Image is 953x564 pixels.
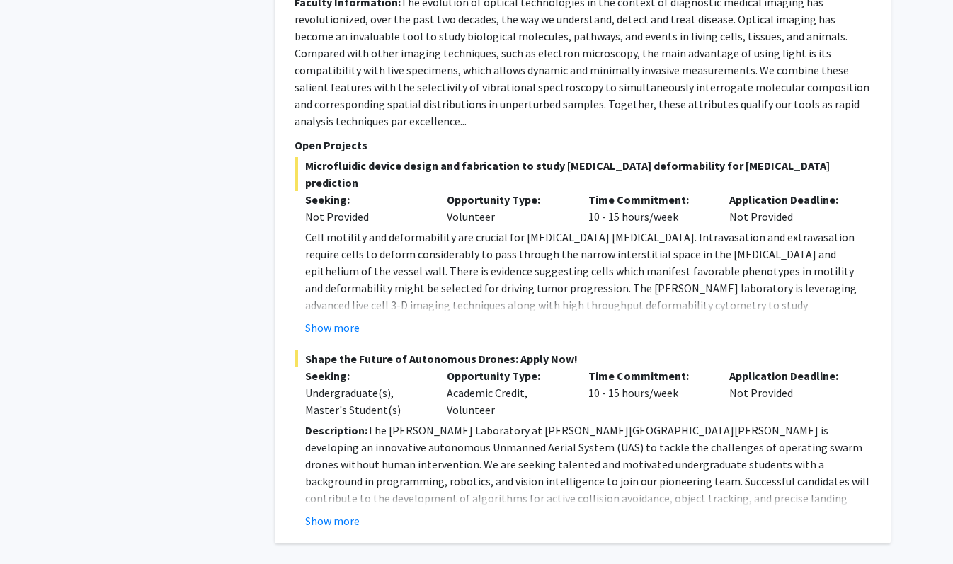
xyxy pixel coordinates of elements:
p: Seeking: [305,367,426,384]
div: 10 - 15 hours/week [578,367,719,418]
button: Show more [305,512,360,529]
p: Open Projects [295,137,871,154]
p: Application Deadline: [729,367,850,384]
span: Shape the Future of Autonomous Drones: Apply Now! [295,350,871,367]
p: Opportunity Type: [447,367,567,384]
div: 10 - 15 hours/week [578,191,719,225]
p: Time Commitment: [588,367,709,384]
p: Cell motility and deformability are crucial for [MEDICAL_DATA] [MEDICAL_DATA]. Intravasation and ... [305,229,871,330]
div: Not Provided [719,367,860,418]
div: Undergraduate(s), Master's Student(s) [305,384,426,418]
p: The [PERSON_NAME] Laboratory at [PERSON_NAME][GEOGRAPHIC_DATA][PERSON_NAME] is developing an inno... [305,422,871,524]
p: Application Deadline: [729,191,850,208]
div: Not Provided [305,208,426,225]
strong: Description: [305,423,367,437]
p: Opportunity Type: [447,191,567,208]
div: Not Provided [719,191,860,225]
iframe: Chat [11,500,60,553]
button: Show more [305,319,360,336]
div: Academic Credit, Volunteer [436,367,578,418]
p: Time Commitment: [588,191,709,208]
p: Seeking: [305,191,426,208]
div: Volunteer [436,191,578,225]
span: Microfluidic device design and fabrication to study [MEDICAL_DATA] deformability for [MEDICAL_DAT... [295,157,871,191]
